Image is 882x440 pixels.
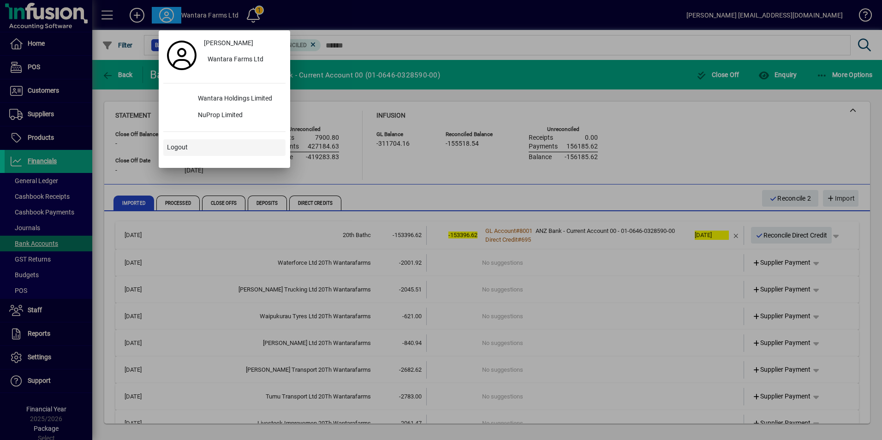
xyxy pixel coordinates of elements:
[200,35,286,52] a: [PERSON_NAME]
[191,107,286,124] div: NuProp Limited
[163,107,286,124] button: NuProp Limited
[167,143,188,152] span: Logout
[200,52,286,68] button: Wantara Farms Ltd
[163,139,286,156] button: Logout
[163,47,200,64] a: Profile
[204,38,253,48] span: [PERSON_NAME]
[163,91,286,107] button: Wantara Holdings Limited
[191,91,286,107] div: Wantara Holdings Limited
